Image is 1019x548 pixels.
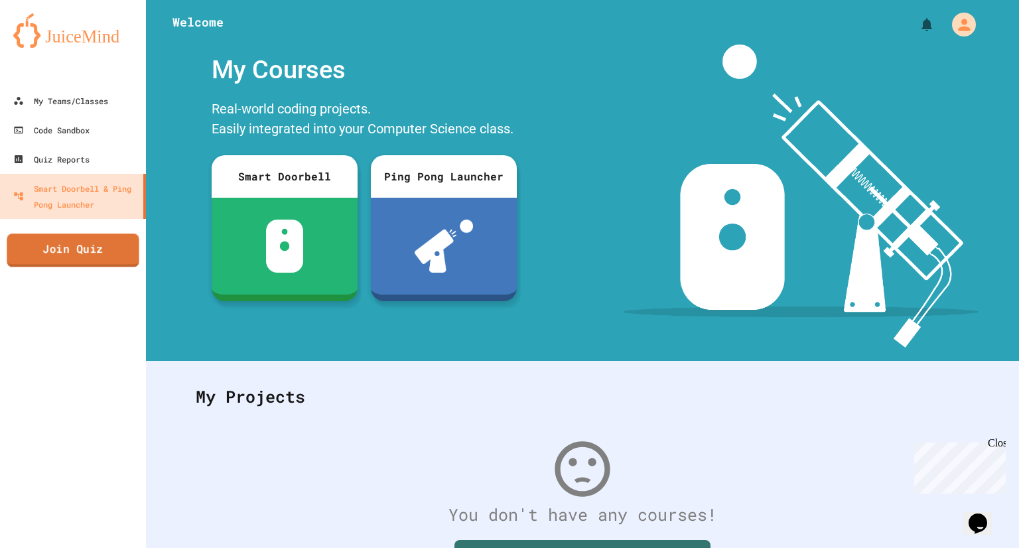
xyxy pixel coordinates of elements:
[205,44,523,96] div: My Courses
[13,122,90,138] div: Code Sandbox
[7,234,139,267] a: Join Quiz
[415,220,474,273] img: ppl-with-ball.png
[13,151,90,167] div: Quiz Reports
[13,93,108,109] div: My Teams/Classes
[5,5,92,84] div: Chat with us now!Close
[371,155,517,198] div: Ping Pong Launcher
[182,502,983,527] div: You don't have any courses!
[13,180,138,212] div: Smart Doorbell & Ping Pong Launcher
[938,9,979,40] div: My Account
[212,155,358,198] div: Smart Doorbell
[266,220,304,273] img: sdb-white.svg
[963,495,1006,535] iframe: chat widget
[205,96,523,145] div: Real-world coding projects. Easily integrated into your Computer Science class.
[623,44,979,348] img: banner-image-my-projects.png
[13,13,133,48] img: logo-orange.svg
[182,371,983,423] div: My Projects
[894,13,938,36] div: My Notifications
[909,437,1006,494] iframe: chat widget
